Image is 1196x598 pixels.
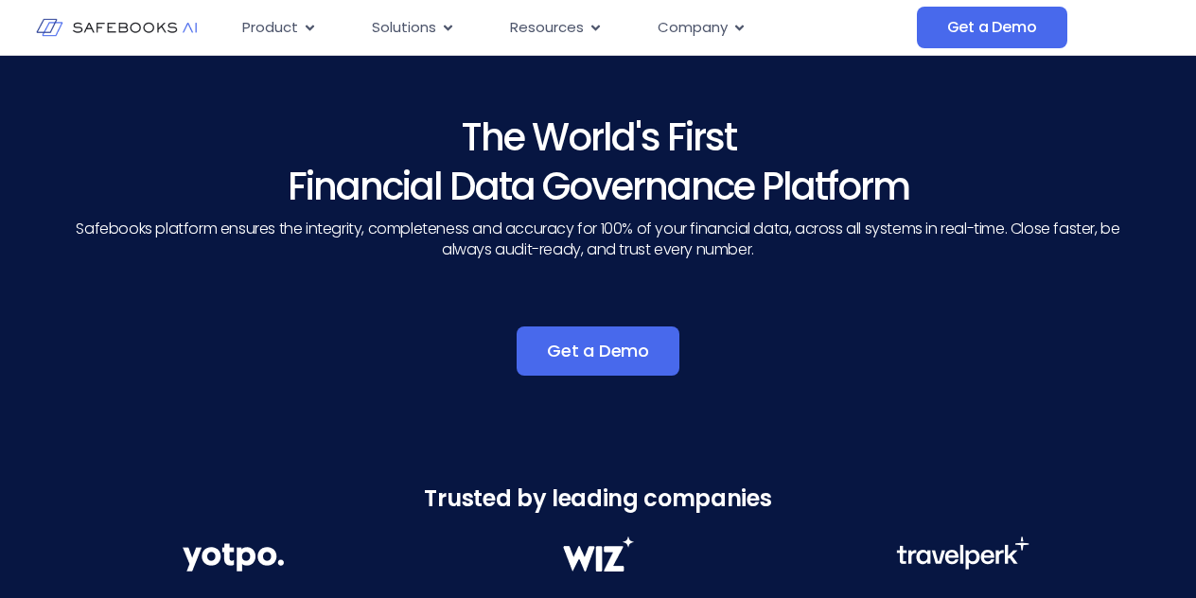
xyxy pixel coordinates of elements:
[917,7,1067,48] a: Get a Demo
[658,17,728,39] span: Company
[947,18,1037,37] span: Get a Demo
[242,17,298,39] span: Product
[183,536,284,577] img: Financial Data Governance 1
[896,536,1029,570] img: Financial Data Governance 3
[554,536,642,572] img: Financial Data Governance 2
[57,113,1139,211] h3: The World's First Financial Data Governance Platform
[372,17,436,39] span: Solutions
[547,342,649,361] span: Get a Demo
[57,219,1139,260] p: Safebooks platform ensures the integrity, completeness and accuracy for 100% of your financial da...
[227,9,917,46] nav: Menu
[227,9,917,46] div: Menu Toggle
[517,326,679,376] a: Get a Demo
[510,17,584,39] span: Resources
